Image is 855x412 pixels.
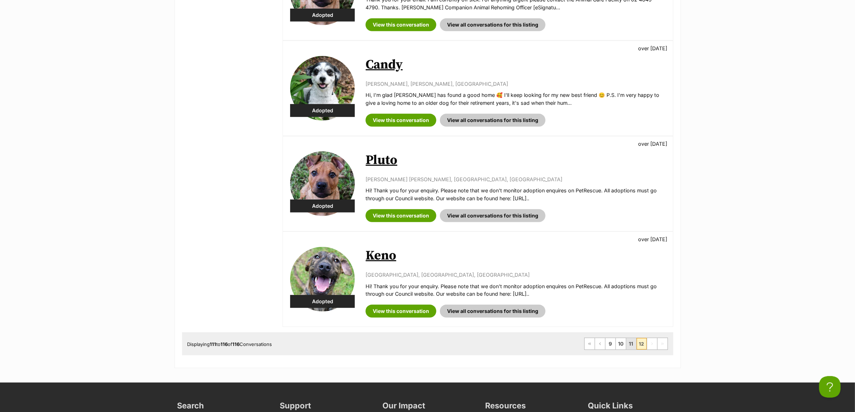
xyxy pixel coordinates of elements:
[366,91,665,107] p: Hi, I'm glad [PERSON_NAME] has found a good home 🥰 I'll keep looking for my new best friend 😊 P.S...
[585,338,595,350] a: First page
[366,175,665,183] p: [PERSON_NAME] [PERSON_NAME], [GEOGRAPHIC_DATA], [GEOGRAPHIC_DATA]
[638,140,668,148] p: over [DATE]
[366,248,396,264] a: Keno
[595,338,605,350] a: Previous page
[440,114,545,127] a: View all conversations for this listing
[210,341,217,347] strong: 111
[647,338,657,350] span: Next page
[221,341,228,347] strong: 116
[605,338,615,350] a: Page 9
[637,338,647,350] span: Page 12
[366,305,436,318] a: View this conversation
[290,151,355,216] img: Pluto
[366,271,665,278] p: [GEOGRAPHIC_DATA], [GEOGRAPHIC_DATA], [GEOGRAPHIC_DATA]
[638,235,668,243] p: over [DATE]
[290,56,355,121] img: Candy
[626,338,636,350] a: Page 11
[584,338,668,350] nav: Pagination
[366,187,665,202] p: Hi! Thank you for your enquiry. Please note that we don't monitor adoption enquires on PetRescue....
[366,114,436,127] a: View this conversation
[657,338,668,350] span: Last page
[290,200,355,212] div: Adopted
[440,209,545,222] a: View all conversations for this listing
[366,152,397,168] a: Pluto
[638,45,668,52] p: over [DATE]
[233,341,240,347] strong: 116
[290,9,355,22] div: Adopted
[366,57,403,73] a: Candy
[440,18,545,31] a: View all conversations for this listing
[290,247,355,312] img: Keno
[616,338,626,350] a: Page 10
[366,209,436,222] a: View this conversation
[440,305,545,318] a: View all conversations for this listing
[819,376,841,398] iframe: Help Scout Beacon - Open
[187,341,272,347] span: Displaying to of Conversations
[366,282,665,298] p: Hi! Thank you for your enquiry. Please note that we don't monitor adoption enquires on PetRescue....
[290,295,355,308] div: Adopted
[290,104,355,117] div: Adopted
[366,80,665,88] p: [PERSON_NAME], [PERSON_NAME], [GEOGRAPHIC_DATA]
[366,18,436,31] a: View this conversation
